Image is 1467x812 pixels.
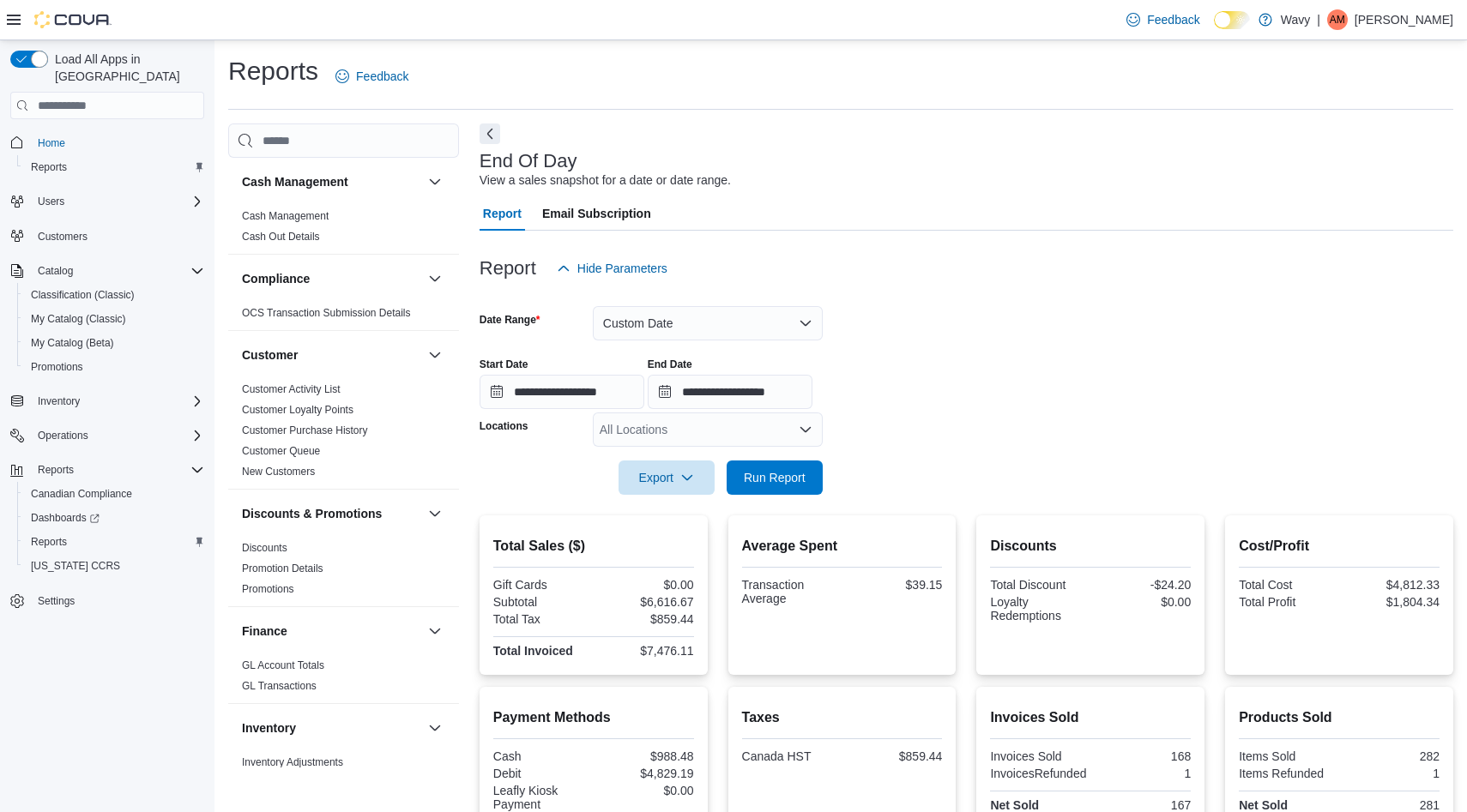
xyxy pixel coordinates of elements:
a: Promotions [242,583,294,595]
span: Catalog [38,264,73,278]
span: Washington CCRS [24,556,204,576]
div: Transaction Average [742,578,839,605]
button: Home [3,129,211,154]
span: Customer Purchase History [242,424,368,437]
label: Date Range [480,313,540,327]
span: My Catalog (Beta) [31,336,114,350]
span: Settings [38,594,75,608]
div: $7,476.11 [597,644,694,658]
a: Dashboards [24,508,106,528]
a: Cash Management [242,210,329,222]
div: Items Refunded [1239,767,1336,780]
span: Hide Parameters [577,260,667,277]
strong: Net Sold [990,798,1039,812]
button: Export [619,460,715,495]
a: Feedback [329,59,415,93]
h2: Products Sold [1239,707,1440,728]
div: $6,616.67 [597,595,694,609]
a: Customer Queue [242,445,320,457]
a: Dashboards [17,506,211,530]
a: Feedback [1120,3,1206,37]
div: $39.15 [845,578,942,592]
div: Debit [493,767,590,780]
a: Home [31,133,72,153]
button: My Catalog (Classic) [17,307,211,331]
button: Inventory [242,719,421,737]
button: Finance [242,623,421,640]
span: Customers [31,226,204,247]
h3: Report [480,258,536,279]
div: $4,812.33 [1343,578,1440,592]
h2: Invoices Sold [990,707,1191,728]
h2: Payment Methods [493,707,694,728]
span: Feedback [356,68,408,85]
label: End Date [648,358,692,371]
span: Promotions [242,582,294,596]
span: Catalog [31,261,204,281]
h2: Discounts [990,536,1191,556]
span: Classification (Classic) [31,288,135,302]
a: Promotions [24,357,90,377]
button: Reports [31,460,81,480]
button: Classification (Classic) [17,283,211,307]
button: Compliance [242,270,421,287]
span: Customers [38,230,88,244]
span: Feedback [1147,11,1199,28]
div: 167 [1094,798,1191,812]
p: [PERSON_NAME] [1355,9,1453,30]
input: Press the down key to open a popover containing a calendar. [648,375,812,409]
div: $1,804.34 [1343,595,1440,609]
span: Dashboards [31,511,100,525]
span: Customer Loyalty Points [242,403,353,417]
span: Export [629,460,704,495]
span: New Customers [242,465,315,478]
button: Reports [3,458,211,482]
div: Total Tax [493,612,590,626]
a: Classification (Classic) [24,285,142,305]
a: Settings [31,591,81,611]
div: Gift Cards [493,578,590,592]
span: [US_STATE] CCRS [31,559,120,573]
img: Cova [34,11,112,28]
span: My Catalog (Beta) [24,333,204,353]
div: 1 [1094,767,1191,780]
span: Users [31,191,204,212]
div: $859.44 [597,612,694,626]
span: Canadian Compliance [31,487,132,501]
div: $4,829.19 [597,767,694,780]
div: 282 [1343,749,1440,763]
button: Cash Management [425,171,445,192]
span: Load All Apps in [GEOGRAPHIC_DATA] [48,51,204,85]
span: Reports [24,532,204,552]
span: Classification (Classic) [24,285,204,305]
a: Customer Purchase History [242,424,368,436]
span: Reports [31,535,67,549]
div: Finance [228,655,459,703]
button: Promotions [17,355,211,379]
span: GL Transactions [242,679,317,693]
button: Reports [17,155,211,179]
strong: Total Invoiced [493,644,573,658]
div: InvoicesRefunded [990,767,1087,780]
span: Discounts [242,541,287,555]
div: -$24.20 [1094,578,1191,592]
button: Finance [425,621,445,641]
span: My Catalog (Classic) [31,312,126,326]
div: Cash Management [228,206,459,254]
a: [US_STATE] CCRS [24,556,127,576]
div: $0.00 [597,578,694,592]
div: Cash [493,749,590,763]
div: Invoices Sold [990,749,1087,763]
button: [US_STATE] CCRS [17,554,211,578]
div: $0.00 [597,784,694,797]
a: Canadian Compliance [24,484,139,504]
button: Reports [17,530,211,554]
span: GL Account Totals [242,659,324,672]
button: Hide Parameters [550,251,674,286]
span: Customer Activity List [242,382,341,396]
span: Home [38,136,65,150]
button: Operations [3,424,211,448]
button: Users [31,191,71,212]
div: Leafly Kiosk Payment [493,784,590,811]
